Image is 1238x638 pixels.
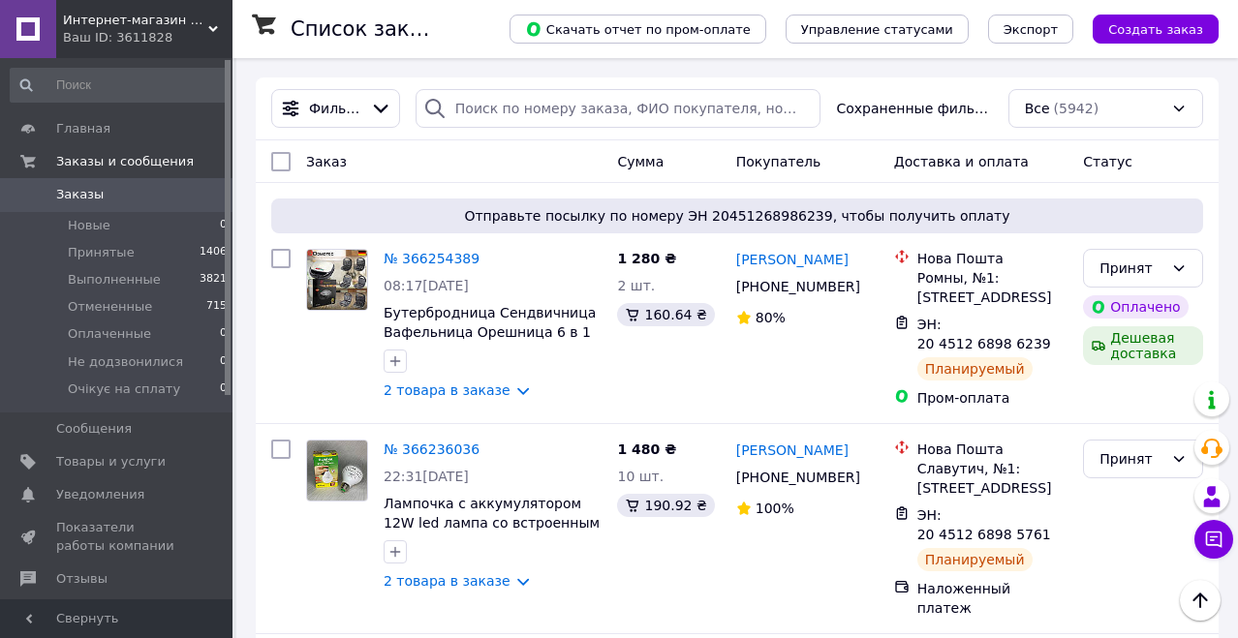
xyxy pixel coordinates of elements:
span: 80% [756,310,786,325]
a: № 366254389 [384,251,480,266]
div: 160.64 ₴ [617,303,714,326]
span: 0 [220,380,227,398]
span: Отмененные [68,298,152,316]
h1: Список заказов [291,17,457,41]
a: Фото товару [306,249,368,311]
span: Новые [68,217,110,234]
span: (5942) [1054,101,1099,116]
img: Фото товару [307,441,367,501]
div: Нова Пошта [917,440,1068,459]
span: Все [1025,99,1050,118]
div: Ваш ID: 3611828 [63,29,232,46]
span: 0 [220,217,227,234]
span: Выполненные [68,271,161,289]
div: Ромны, №1: [STREET_ADDRESS] [917,268,1068,307]
div: Славутич, №1: [STREET_ADDRESS] [917,459,1068,498]
span: 1 280 ₴ [617,251,676,266]
span: Покупатель [736,154,821,169]
span: Сообщения [56,420,132,438]
div: Дешевая доставка [1083,326,1203,365]
div: Нова Пошта [917,249,1068,268]
div: Наложенный платеж [917,579,1068,618]
span: 100% [756,501,794,516]
img: Фото товару [307,250,367,310]
button: Экспорт [988,15,1073,44]
input: Поиск [10,68,229,103]
span: Статус [1083,154,1132,169]
span: Заказ [306,154,347,169]
span: 1406 [200,244,227,261]
a: Фото товару [306,440,368,501]
span: 2 шт. [617,278,655,293]
span: ЭН: 20 4512 6898 5761 [917,507,1051,542]
button: Создать заказ [1093,15,1219,44]
div: Планируемый [917,548,1033,571]
span: Заказы [56,186,104,203]
span: 0 [220,325,227,343]
span: ЭН: 20 4512 6898 6239 [917,317,1051,351]
span: Сохраненные фильтры: [836,99,992,118]
div: Оплачено [1083,295,1188,319]
span: Интернет-магазин "Gyrman-shop" [63,12,208,29]
span: 10 шт. [617,469,664,484]
a: Бутербродница Сендвичница Вафельница Орешница 6 в 1 Domotec MS 7706 Мультипекарь [384,305,596,379]
button: Управление статусами [786,15,969,44]
span: Оплаченные [68,325,151,343]
span: 0 [220,353,227,371]
span: Товары и услуги [56,453,166,471]
span: 3821 [200,271,227,289]
div: [PHONE_NUMBER] [732,273,863,300]
span: Принятые [68,244,135,261]
span: Не додзвонилися [68,353,183,371]
div: Пром-оплата [917,388,1068,408]
a: 2 товара в заказе [384,573,511,589]
span: Заказы и сообщения [56,153,194,170]
div: Принят [1099,448,1163,470]
div: [PHONE_NUMBER] [732,464,863,491]
input: Поиск по номеру заказа, ФИО покупателя, номеру телефона, Email, номеру накладной [416,89,821,128]
button: Чат с покупателем [1194,520,1233,559]
a: Создать заказ [1073,20,1219,36]
span: Отправьте посылку по номеру ЭН 20451268986239, чтобы получить оплату [279,206,1195,226]
span: Сумма [617,154,664,169]
a: № 366236036 [384,441,480,457]
button: Наверх [1180,580,1221,621]
span: Главная [56,120,110,137]
a: Лампочка с аккумулятором 12W led лампа со встроенным аккумулятором аварийная лампа с аккумуляторо... [384,496,600,569]
span: Доставка и оплата [894,154,1029,169]
span: Управление статусами [801,22,953,37]
span: Создать заказ [1108,22,1203,37]
span: 1 480 ₴ [617,441,676,457]
span: Фильтры [309,99,362,118]
a: [PERSON_NAME] [736,441,849,460]
span: Скачать отчет по пром-оплате [525,20,751,38]
div: 190.92 ₴ [617,494,714,517]
span: Отзывы [56,570,108,588]
a: [PERSON_NAME] [736,250,849,269]
span: 08:17[DATE] [384,278,469,293]
div: Принят [1099,258,1163,279]
button: Скачать отчет по пром-оплате [510,15,766,44]
span: 22:31[DATE] [384,469,469,484]
span: Очікує на сплату [68,380,180,398]
span: 715 [206,298,227,316]
span: Уведомления [56,486,144,503]
a: 2 товара в заказе [384,382,511,398]
span: Экспорт [1004,22,1058,37]
span: Показатели работы компании [56,519,179,554]
div: Планируемый [917,357,1033,380]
